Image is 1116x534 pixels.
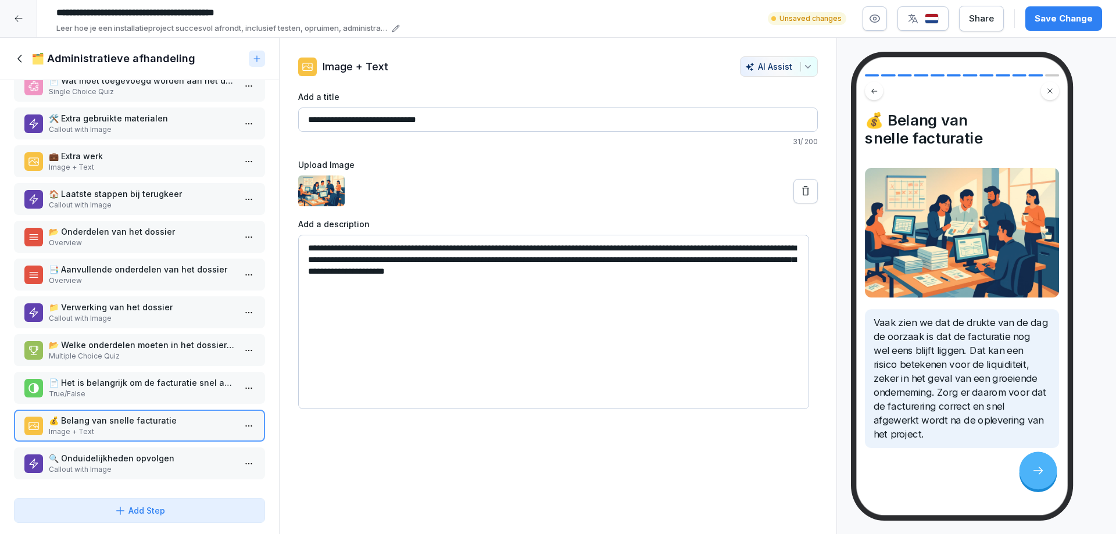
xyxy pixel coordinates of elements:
[49,225,235,238] p: 📂 Onderdelen van het dossier
[1035,12,1093,25] div: Save Change
[865,168,1059,298] img: Image and Text preview image
[49,238,235,248] p: Overview
[49,150,235,162] p: 💼 Extra werk
[49,313,235,324] p: Callout with Image
[298,159,818,171] label: Upload Image
[49,275,235,286] p: Overview
[115,504,165,517] div: Add Step
[745,62,813,71] div: AI Assist
[14,145,265,177] div: 💼 Extra werkImage + Text
[49,87,235,97] p: Single Choice Quiz
[49,162,235,173] p: Image + Text
[49,452,235,464] p: 🔍 Onduidelijkheden opvolgen
[49,74,235,87] p: 📄 Wat moet toegevoegd worden aan het dossier als er extra materialen zijn gebruikt die niet op de...
[14,410,265,442] div: 💰 Belang van snelle facturatieImage + Text
[49,427,235,437] p: Image + Text
[14,296,265,328] div: 📁 Verwerking van het dossierCallout with Image
[1025,6,1102,31] button: Save Change
[298,175,345,206] img: mnfoh9z70jgaj453iosqdpdx.png
[14,259,265,291] div: 📑 Aanvullende onderdelen van het dossierOverview
[14,334,265,366] div: 📂 Welke onderdelen moeten in het dossier aanwezig zijn voor een complete administratieve afhandel...
[49,112,235,124] p: 🛠️ Extra gebruikte materialen
[14,221,265,253] div: 📂 Onderdelen van het dossierOverview
[298,137,818,147] p: 31 / 200
[49,339,235,351] p: 📂 Welke onderdelen moeten in het dossier aanwezig zijn voor een complete administratieve afhandel...
[49,351,235,361] p: Multiple Choice Quiz
[49,200,235,210] p: Callout with Image
[56,23,388,34] p: Leer hoe je een installatieproject succesvol afrondt, inclusief testen, opruimen, administratieve...
[31,52,195,66] h1: 🗂️ Administratieve afhandeling
[865,111,1059,148] h4: 💰 Belang van snelle facturatie
[14,372,265,404] div: 📄 Het is belangrijk om de facturatie snel af te handelen na de oplevering van een project.True/False
[14,498,265,523] button: Add Step
[49,124,235,135] p: Callout with Image
[49,263,235,275] p: 📑 Aanvullende onderdelen van het dossier
[740,56,818,77] button: AI Assist
[969,12,994,25] div: Share
[14,183,265,215] div: 🏠 Laatste stappen bij terugkeerCallout with Image
[14,70,265,102] div: 📄 Wat moet toegevoegd worden aan het dossier als er extra materialen zijn gebruikt die niet op de...
[298,218,818,230] label: Add a description
[49,377,235,389] p: 📄 Het is belangrijk om de facturatie snel af te handelen na de oplevering van een project.
[49,464,235,475] p: Callout with Image
[14,447,265,479] div: 🔍 Onduidelijkheden opvolgenCallout with Image
[779,13,842,24] p: Unsaved changes
[323,59,388,74] p: Image + Text
[49,301,235,313] p: 📁 Verwerking van het dossier
[959,6,1004,31] button: Share
[49,188,235,200] p: 🏠 Laatste stappen bij terugkeer
[874,316,1050,442] p: Vaak zien we dat de drukte van de dag de oorzaak is dat de facturatie nog wel eens blijft liggen....
[49,414,235,427] p: 💰 Belang van snelle facturatie
[49,389,235,399] p: True/False
[14,107,265,139] div: 🛠️ Extra gebruikte materialenCallout with Image
[298,91,818,103] label: Add a title
[925,13,939,24] img: nl.svg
